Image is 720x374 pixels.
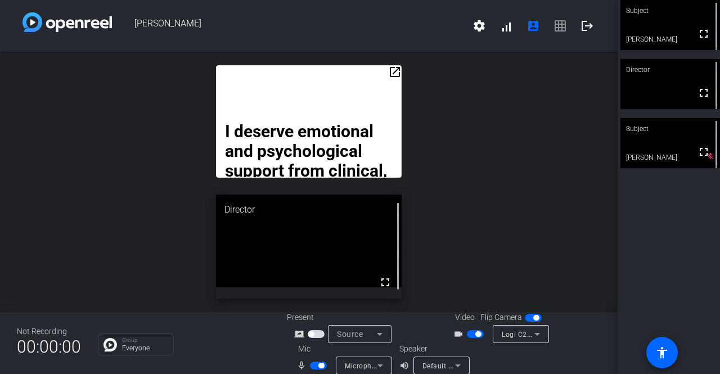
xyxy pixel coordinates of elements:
[620,118,720,139] div: Subject
[422,361,618,370] span: Default - Realtek HD Audio 2nd output (2- Realtek(R) Audio)
[399,343,467,355] div: Speaker
[388,65,402,79] mat-icon: open_in_new
[655,346,669,359] mat-icon: accessibility
[453,327,467,341] mat-icon: videocam_outline
[697,145,710,159] mat-icon: fullscreen
[225,121,391,240] strong: I deserve emotional and psychological support from clinical, allied health professionals and supp...
[455,312,475,323] span: Video
[345,361,602,370] span: Microphone Array (2- Intel® Smart Sound Technology for Digital Microphones)
[103,338,117,352] img: Chat Icon
[287,343,399,355] div: Mic
[526,19,540,33] mat-icon: account_box
[379,276,392,289] mat-icon: fullscreen
[216,195,401,225] div: Director
[502,330,622,339] span: Logi C270 HD WebCam (046d:0825)
[480,312,522,323] span: Flip Camera
[697,27,710,40] mat-icon: fullscreen
[620,59,720,80] div: Director
[697,86,710,100] mat-icon: fullscreen
[493,12,520,39] button: signal_cellular_alt
[296,359,310,372] mat-icon: mic_none
[472,19,486,33] mat-icon: settings
[399,359,413,372] mat-icon: volume_up
[580,19,594,33] mat-icon: logout
[22,12,112,32] img: white-gradient.svg
[17,333,81,361] span: 00:00:00
[122,337,168,343] p: Group
[337,330,363,339] span: Source
[294,327,308,341] mat-icon: screen_share_outline
[112,12,466,39] span: [PERSON_NAME]
[287,312,399,323] div: Present
[17,326,81,337] div: Not Recording
[122,345,168,352] p: Everyone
